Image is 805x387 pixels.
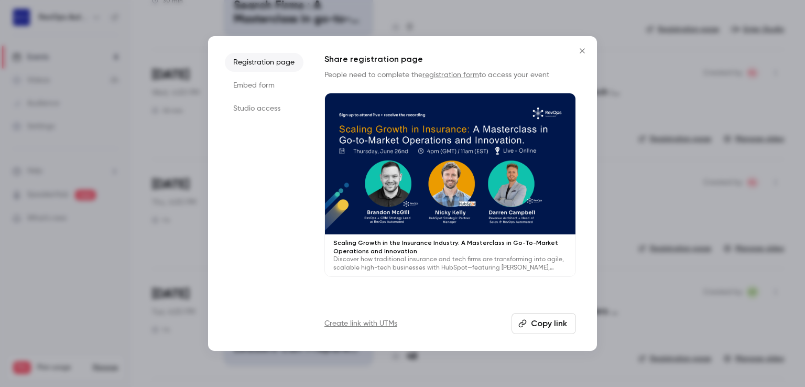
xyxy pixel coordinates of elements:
p: Discover how traditional insurance and tech firms are transforming into agile, scalable high-tech... [333,255,567,272]
p: Scaling Growth in the Insurance Industry: A Masterclass in Go-To-Market Operations and Innovation [333,239,567,255]
p: People need to complete the to access your event [324,70,576,80]
li: Embed form [225,76,303,95]
li: Studio access [225,99,303,118]
button: Copy link [512,313,576,334]
a: Scaling Growth in the Insurance Industry: A Masterclass in Go-To-Market Operations and Innovation... [324,93,576,277]
a: Create link with UTMs [324,318,397,329]
li: Registration page [225,53,303,72]
button: Close [572,40,593,61]
a: registration form [422,71,479,79]
h1: Share registration page [324,53,576,66]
